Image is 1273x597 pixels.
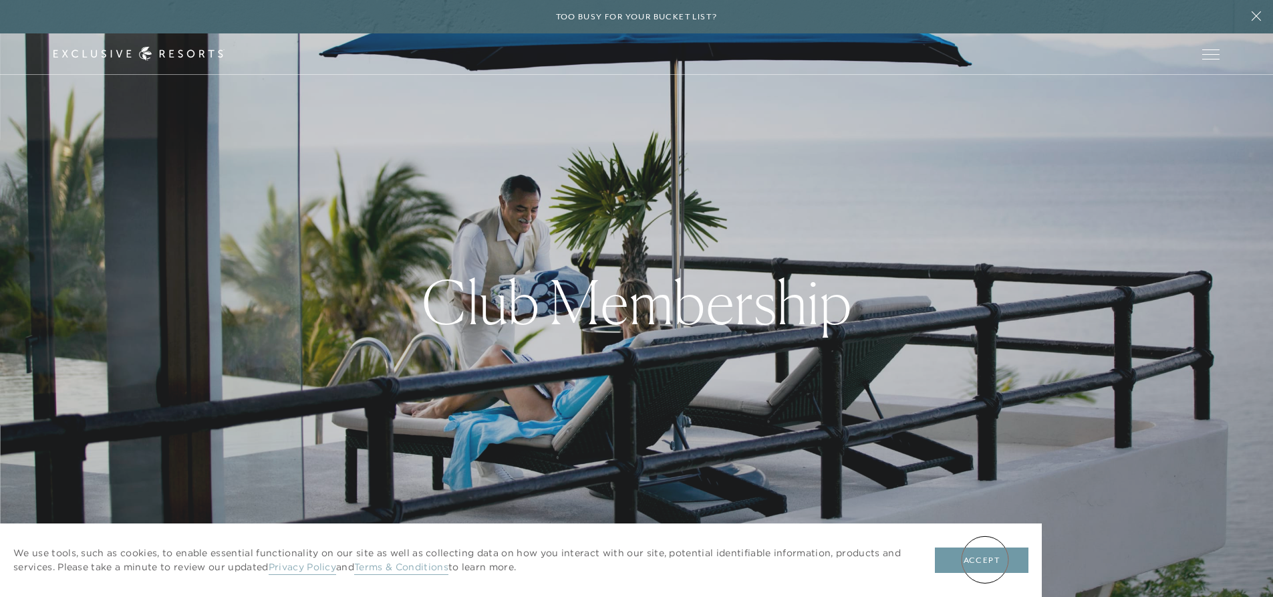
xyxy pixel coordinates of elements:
[935,548,1028,573] button: Accept
[13,546,908,574] p: We use tools, such as cookies, to enable essential functionality on our site as well as collectin...
[422,272,852,332] h1: Club Membership
[1202,49,1220,59] button: Open navigation
[354,561,448,575] a: Terms & Conditions
[556,11,718,23] h6: Too busy for your bucket list?
[269,561,336,575] a: Privacy Policy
